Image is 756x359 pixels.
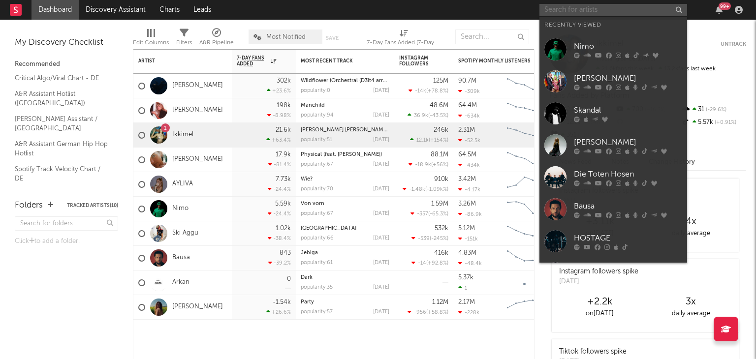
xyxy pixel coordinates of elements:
div: popularity: 0 [301,88,330,93]
div: popularity: 51 [301,137,332,143]
span: -14k [415,89,426,94]
div: Filters [176,25,192,53]
div: 532k [435,225,448,232]
div: -434k [458,162,480,168]
div: 90.7M [458,78,476,84]
div: popularity: 94 [301,113,334,118]
div: Skandal [574,104,682,116]
a: Wildflower (Orchestral (D3lt4 arrang.) [301,78,396,84]
div: [PERSON_NAME] [574,136,682,148]
a: Ikkimel [172,131,193,139]
div: 2.17M [458,299,475,305]
a: Jebiga [301,250,318,256]
div: [DATE] [373,162,389,167]
div: -309k [458,88,480,94]
div: 843 [280,250,291,256]
span: +154 % [430,138,447,143]
div: 302k [277,78,291,84]
div: popularity: 61 [301,260,333,266]
div: 88.1M [431,151,448,158]
div: [DATE] [373,309,389,315]
div: popularity: 57 [301,309,333,315]
div: Party [301,299,389,305]
div: 5.59k [275,201,291,207]
div: ( ) [408,112,448,119]
a: Critical Algo/Viral Chart - DE [15,73,108,84]
a: [PERSON_NAME] [539,65,687,97]
div: 48.6M [430,102,448,109]
svg: Chart title [503,74,547,98]
span: -357 [417,211,428,217]
span: -1.48k [409,187,425,192]
span: -65.3 % [430,211,447,217]
a: Ski Aggu [172,229,198,238]
svg: Chart title [503,221,547,246]
div: ( ) [409,161,448,168]
div: 4 x [645,216,736,228]
a: Wie? [301,177,313,182]
span: -18.9k [415,162,431,168]
div: 910k [434,176,448,182]
span: +92.8 % [428,261,447,266]
div: Instagram Followers [399,55,434,67]
a: Nimo [539,33,687,65]
div: Click to add a folder. [15,236,118,247]
div: 7-Day Fans Added (7-Day Fans Added) [367,25,441,53]
div: Wie? [301,177,389,182]
a: Die Toten Hosen [539,161,687,193]
div: BÖSER JUNGE - Level Space Edition [301,127,389,133]
div: -48.4k [458,260,482,267]
div: [DATE] [373,211,389,216]
div: 21.6k [276,127,291,133]
div: ( ) [410,210,448,217]
svg: Chart title [503,172,547,197]
div: -86.9k [458,211,482,217]
div: Tiktok followers spike [559,347,627,357]
a: Manchild [301,103,325,108]
div: 1.59M [431,201,448,207]
div: +23.6 % [267,88,291,94]
input: Search for artists [539,4,687,16]
svg: Chart title [503,246,547,270]
div: Nimo [574,40,682,52]
a: Spotify Track Velocity Chart / DE [15,164,108,184]
span: +56 % [433,162,447,168]
div: daily average [645,308,736,320]
div: 125M [433,78,448,84]
div: ( ) [403,186,448,192]
div: 5.57k [681,116,746,129]
div: [DATE] [373,285,389,290]
span: Most Notified [266,34,306,40]
div: -634k [458,113,480,119]
a: Dark [301,275,313,280]
svg: Chart title [503,197,547,221]
div: 1.02k [276,225,291,232]
div: Bausa [574,200,682,212]
div: 3 x [645,296,736,308]
div: A&R Pipeline [199,25,234,53]
div: 99 + [719,2,731,10]
div: 64.5M [458,151,476,158]
svg: Chart title [503,270,547,295]
span: -14 [418,261,426,266]
a: [PERSON_NAME] [172,106,223,115]
a: Von vorn [301,201,324,207]
div: ( ) [410,137,448,143]
div: 5.37k [458,274,473,281]
div: -8.98 % [267,112,291,119]
a: A&R Assistant German Hip Hop Hotlist [15,139,108,159]
a: [GEOGRAPHIC_DATA] [301,226,356,231]
span: +58.8 % [428,310,447,315]
div: Jebiga [301,250,389,256]
div: -24.4 % [268,210,291,217]
div: 31 [681,103,746,116]
div: ( ) [411,235,448,241]
div: -52.5k [458,137,480,144]
div: -24.4 % [268,186,291,192]
div: ( ) [411,260,448,266]
div: Spotify Monthly Listeners [458,58,532,64]
div: 1 [458,285,467,291]
div: 198k [277,102,291,109]
div: Artist [138,58,212,64]
a: Genetikk [539,257,687,289]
